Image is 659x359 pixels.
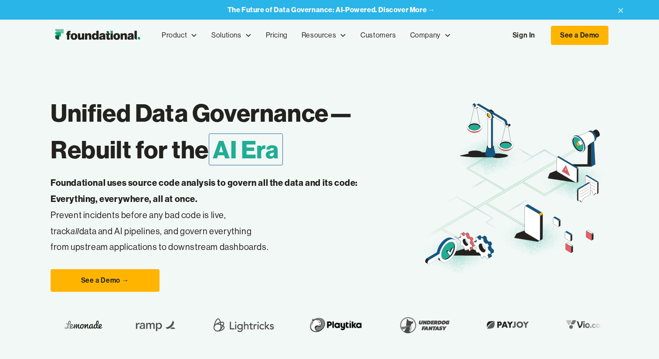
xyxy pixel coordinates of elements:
a: home [51,27,144,44]
img: Underdog Fantasy [394,313,454,337]
strong: Foundational uses source code analysis to govern all the data and its code: Everything, everywher... [51,177,358,204]
div: Solutions [204,21,258,50]
img: Ramp [130,313,182,337]
div: Company [403,21,458,50]
a: See a Demo [551,26,608,45]
img: Lemonade [64,318,102,332]
h1: Unified Data Governance— Rebuilt for the [51,95,422,168]
p: Prevent incidents before any bad code is live, track data and AI pipelines, and govern everything... [51,175,385,255]
strong: The Future of Data Governance: AI-Powered. Discover More → [228,5,435,14]
span: AI Era [209,133,283,165]
img: Vio.com [561,318,611,332]
div: Product [162,30,187,41]
div: Company [410,30,441,41]
img: Payjoy [482,318,533,332]
img: Playtika [304,313,367,337]
a: The Future of Data Governance: AI-Powered. Discover More → [228,6,435,14]
a: Sign In [504,26,544,44]
img: Lightricks [210,313,276,337]
a: Customers [353,21,403,50]
a: See a Demo → [51,269,160,292]
div: Solutions [211,30,241,41]
div: Resources [295,21,353,50]
div: Resources [302,30,336,41]
img: Foundational Logo [51,27,144,44]
div: Product [155,21,204,50]
em: all [71,226,79,236]
a: Pricing [259,21,295,50]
